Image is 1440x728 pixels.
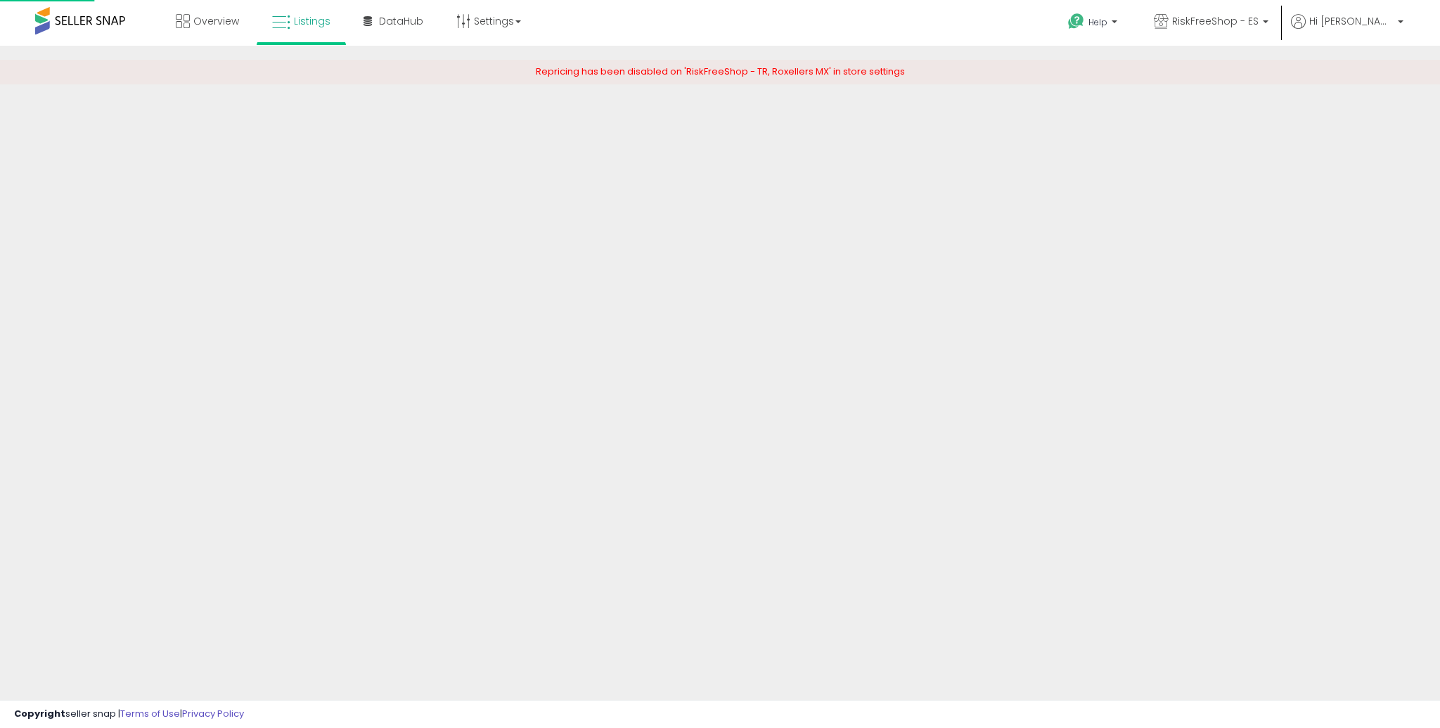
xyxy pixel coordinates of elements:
a: Hi [PERSON_NAME] [1291,14,1403,46]
span: DataHub [379,14,423,28]
span: Overview [193,14,239,28]
span: Hi [PERSON_NAME] [1309,14,1394,28]
span: Repricing has been disabled on 'RiskFreeShop - TR, Roxellers MX' in store settings [536,65,905,78]
span: RiskFreeShop - ES [1172,14,1259,28]
span: Listings [294,14,330,28]
i: Get Help [1067,13,1085,30]
a: Help [1057,2,1131,46]
span: Help [1088,16,1107,28]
